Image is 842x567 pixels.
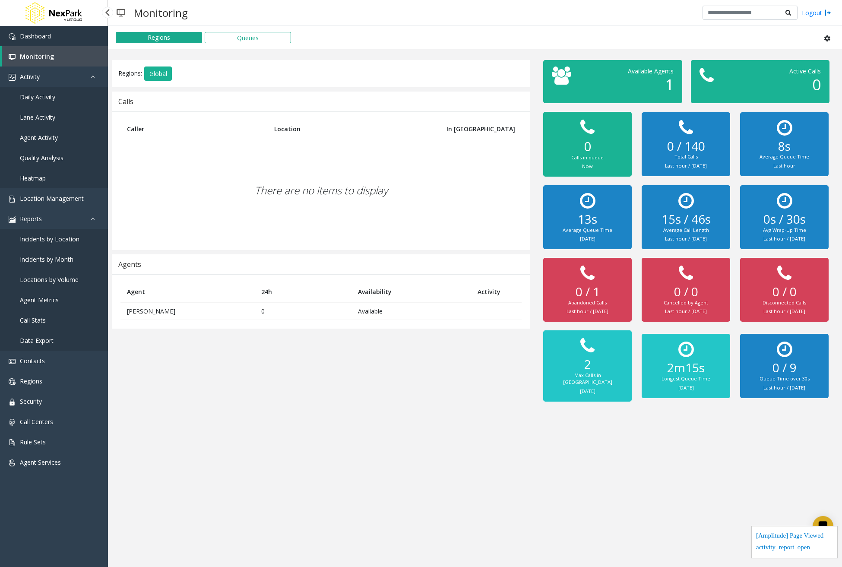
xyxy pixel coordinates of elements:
[120,118,268,139] th: Caller
[9,196,16,203] img: 'icon'
[650,139,722,154] h2: 0 / 140
[20,93,55,101] span: Daily Activity
[763,384,805,391] small: Last hour / [DATE]
[120,303,255,320] td: [PERSON_NAME]
[20,418,53,426] span: Call Centers
[650,375,722,383] div: Longest Queue Time
[471,281,522,303] th: Activity
[351,281,471,303] th: Availability
[665,74,674,95] span: 1
[567,308,608,314] small: Last hour / [DATE]
[9,419,16,426] img: 'icon'
[749,285,820,299] h2: 0 / 0
[255,281,351,303] th: 24h
[824,8,831,17] img: logout
[749,139,820,154] h2: 8s
[20,133,58,142] span: Agent Activity
[580,235,595,242] small: [DATE]
[9,459,16,466] img: 'icon'
[118,69,142,77] span: Regions:
[144,67,172,81] button: Global
[20,194,84,203] span: Location Management
[763,308,805,314] small: Last hour / [DATE]
[20,52,54,60] span: Monitoring
[749,153,820,161] div: Average Queue Time
[665,308,707,314] small: Last hour / [DATE]
[20,357,45,365] span: Contacts
[424,118,522,139] th: In [GEOGRAPHIC_DATA]
[650,299,722,307] div: Cancelled by Agent
[552,299,623,307] div: Abandoned Calls
[802,8,831,17] a: Logout
[650,212,722,227] h2: 15s / 46s
[9,74,16,81] img: 'icon'
[2,46,108,67] a: Monitoring
[9,378,16,385] img: 'icon'
[665,162,707,169] small: Last hour / [DATE]
[552,212,623,227] h2: 13s
[650,361,722,375] h2: 2m15s
[9,358,16,365] img: 'icon'
[650,153,722,161] div: Total Calls
[351,303,471,320] td: Available
[20,316,46,324] span: Call Stats
[118,259,141,270] div: Agents
[628,67,674,75] span: Available Agents
[9,54,16,60] img: 'icon'
[116,32,202,43] button: Regions
[20,113,55,121] span: Lane Activity
[118,96,133,107] div: Calls
[205,32,291,43] button: Queues
[255,303,351,320] td: 0
[749,299,820,307] div: Disconnected Calls
[20,336,54,345] span: Data Export
[678,384,694,391] small: [DATE]
[20,296,59,304] span: Agent Metrics
[20,235,79,243] span: Incidents by Location
[9,399,16,405] img: 'icon'
[552,372,623,386] div: Max Calls in [GEOGRAPHIC_DATA]
[552,227,623,234] div: Average Queue Time
[20,276,79,284] span: Locations by Volume
[20,397,42,405] span: Security
[552,139,623,154] h2: 0
[120,281,255,303] th: Agent
[552,285,623,299] h2: 0 / 1
[763,235,805,242] small: Last hour / [DATE]
[756,531,833,542] div: [Amplitude] Page Viewed
[268,118,424,139] th: Location
[9,33,16,40] img: 'icon'
[580,388,595,394] small: [DATE]
[812,74,821,95] span: 0
[650,285,722,299] h2: 0 / 0
[552,154,623,162] div: Calls in queue
[20,438,46,446] span: Rule Sets
[9,216,16,223] img: 'icon'
[20,174,46,182] span: Heatmap
[20,154,63,162] span: Quality Analysis
[582,163,593,169] small: Now
[665,235,707,242] small: Last hour / [DATE]
[650,227,722,234] div: Average Call Length
[20,215,42,223] span: Reports
[749,212,820,227] h2: 0s / 30s
[749,227,820,234] div: Avg Wrap-Up Time
[117,2,125,23] img: pageIcon
[756,542,833,554] div: activity_report_open
[20,377,42,385] span: Regions
[749,361,820,375] h2: 0 / 9
[773,162,795,169] small: Last hour
[130,2,192,23] h3: Monitoring
[749,375,820,383] div: Queue Time over 30s
[789,67,821,75] span: Active Calls
[20,73,40,81] span: Activity
[20,32,51,40] span: Dashboard
[552,357,623,372] h2: 2
[20,255,73,263] span: Incidents by Month
[20,458,61,466] span: Agent Services
[120,139,522,241] div: There are no items to display
[9,439,16,446] img: 'icon'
